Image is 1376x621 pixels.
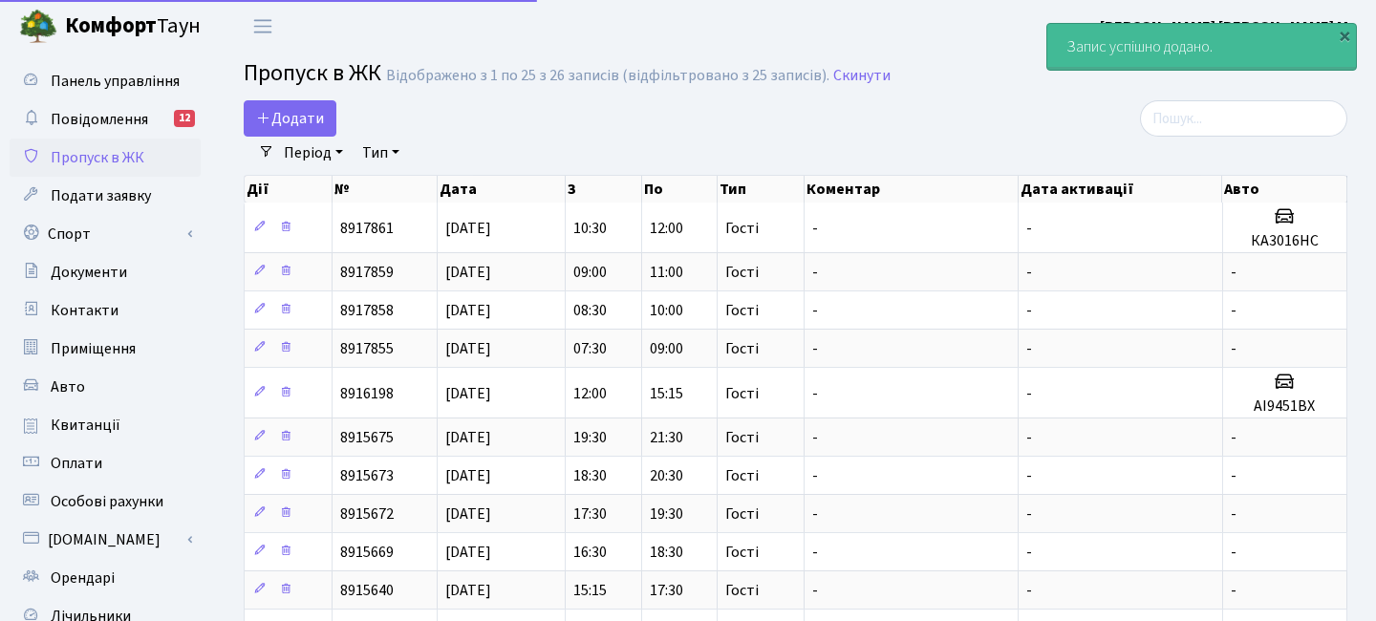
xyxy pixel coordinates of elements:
[355,137,407,169] a: Тип
[1231,542,1236,563] span: -
[10,444,201,482] a: Оплати
[276,137,351,169] a: Період
[51,71,180,92] span: Панель управління
[1047,24,1356,70] div: Запис успішно додано.
[19,8,57,46] img: logo.png
[573,465,607,486] span: 18:30
[1100,15,1353,38] a: [PERSON_NAME] [PERSON_NAME] М.
[650,338,683,359] span: 09:00
[51,109,148,130] span: Повідомлення
[1231,465,1236,486] span: -
[445,503,491,525] span: [DATE]
[438,176,566,203] th: Дата
[10,139,201,177] a: Пропуск в ЖК
[10,100,201,139] a: Повідомлення12
[51,147,144,168] span: Пропуск в ЖК
[573,503,607,525] span: 17:30
[725,221,759,236] span: Гості
[10,215,201,253] a: Спорт
[174,110,195,127] div: 12
[445,465,491,486] span: [DATE]
[10,406,201,444] a: Квитанції
[650,542,683,563] span: 18:30
[445,300,491,321] span: [DATE]
[51,262,127,283] span: Документи
[1026,580,1032,601] span: -
[812,503,818,525] span: -
[725,583,759,598] span: Гості
[10,368,201,406] a: Авто
[650,580,683,601] span: 17:30
[812,580,818,601] span: -
[812,338,818,359] span: -
[573,383,607,404] span: 12:00
[812,465,818,486] span: -
[51,185,151,206] span: Подати заявку
[1231,262,1236,283] span: -
[725,468,759,483] span: Гості
[1222,176,1347,203] th: Авто
[10,291,201,330] a: Контакти
[725,545,759,560] span: Гості
[51,415,120,436] span: Квитанції
[445,218,491,239] span: [DATE]
[1019,176,1223,203] th: Дата активації
[65,11,157,41] b: Комфорт
[650,300,683,321] span: 10:00
[340,580,394,601] span: 8915640
[1026,262,1032,283] span: -
[1026,427,1032,448] span: -
[10,330,201,368] a: Приміщення
[10,521,201,559] a: [DOMAIN_NAME]
[725,265,759,280] span: Гості
[1231,427,1236,448] span: -
[1026,338,1032,359] span: -
[445,383,491,404] span: [DATE]
[340,262,394,283] span: 8917859
[340,542,394,563] span: 8915669
[1100,16,1353,37] b: [PERSON_NAME] [PERSON_NAME] М.
[51,491,163,512] span: Особові рахунки
[812,300,818,321] span: -
[650,503,683,525] span: 19:30
[245,176,333,203] th: Дії
[65,11,201,43] span: Таун
[1335,26,1354,45] div: ×
[573,580,607,601] span: 15:15
[833,67,891,85] a: Скинути
[445,580,491,601] span: [DATE]
[573,427,607,448] span: 19:30
[1231,300,1236,321] span: -
[256,108,324,129] span: Додати
[812,542,818,563] span: -
[1026,542,1032,563] span: -
[725,386,759,401] span: Гості
[51,376,85,397] span: Авто
[51,453,102,474] span: Оплати
[340,503,394,525] span: 8915672
[725,506,759,522] span: Гості
[10,177,201,215] a: Подати заявку
[1231,397,1339,416] h5: АІ9451ВХ
[386,67,829,85] div: Відображено з 1 по 25 з 26 записів (відфільтровано з 25 записів).
[805,176,1019,203] th: Коментар
[10,253,201,291] a: Документи
[10,62,201,100] a: Панель управління
[812,383,818,404] span: -
[650,465,683,486] span: 20:30
[1026,383,1032,404] span: -
[1026,300,1032,321] span: -
[340,427,394,448] span: 8915675
[1026,503,1032,525] span: -
[340,338,394,359] span: 8917855
[445,338,491,359] span: [DATE]
[725,341,759,356] span: Гості
[812,218,818,239] span: -
[1231,503,1236,525] span: -
[573,262,607,283] span: 09:00
[445,262,491,283] span: [DATE]
[1026,465,1032,486] span: -
[51,567,115,589] span: Орендарі
[650,218,683,239] span: 12:00
[51,300,118,321] span: Контакти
